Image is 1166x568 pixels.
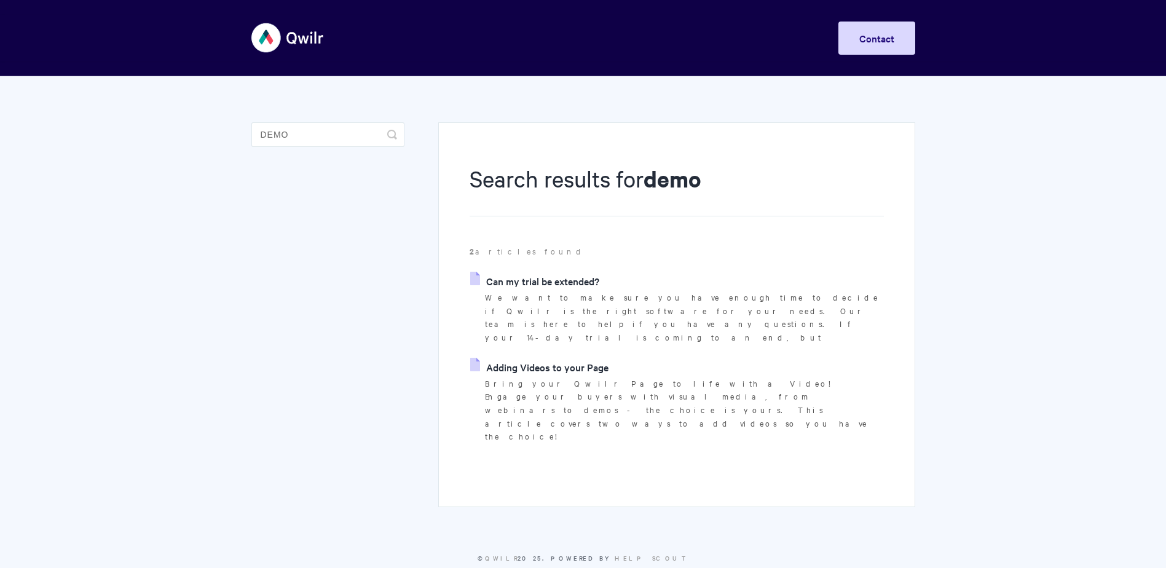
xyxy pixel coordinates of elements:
input: Search [251,122,404,147]
p: articles found [470,245,883,258]
p: Bring your Qwilr Page to life with a Video! Engage your buyers with visual media, from webinars t... [485,377,883,444]
p: © 2025. [251,553,915,564]
a: Qwilr [485,553,518,562]
a: Contact [838,22,915,55]
p: We want to make sure you have enough time to decide if Qwilr is the right software for your needs... [485,291,883,344]
strong: demo [644,164,701,194]
span: Powered by [551,553,689,562]
a: Adding Videos to your Page [470,358,609,376]
a: Can my trial be extended? [470,272,599,290]
h1: Search results for [470,163,883,216]
strong: 2 [470,245,475,257]
a: Help Scout [615,553,689,562]
img: Qwilr Help Center [251,15,325,61]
